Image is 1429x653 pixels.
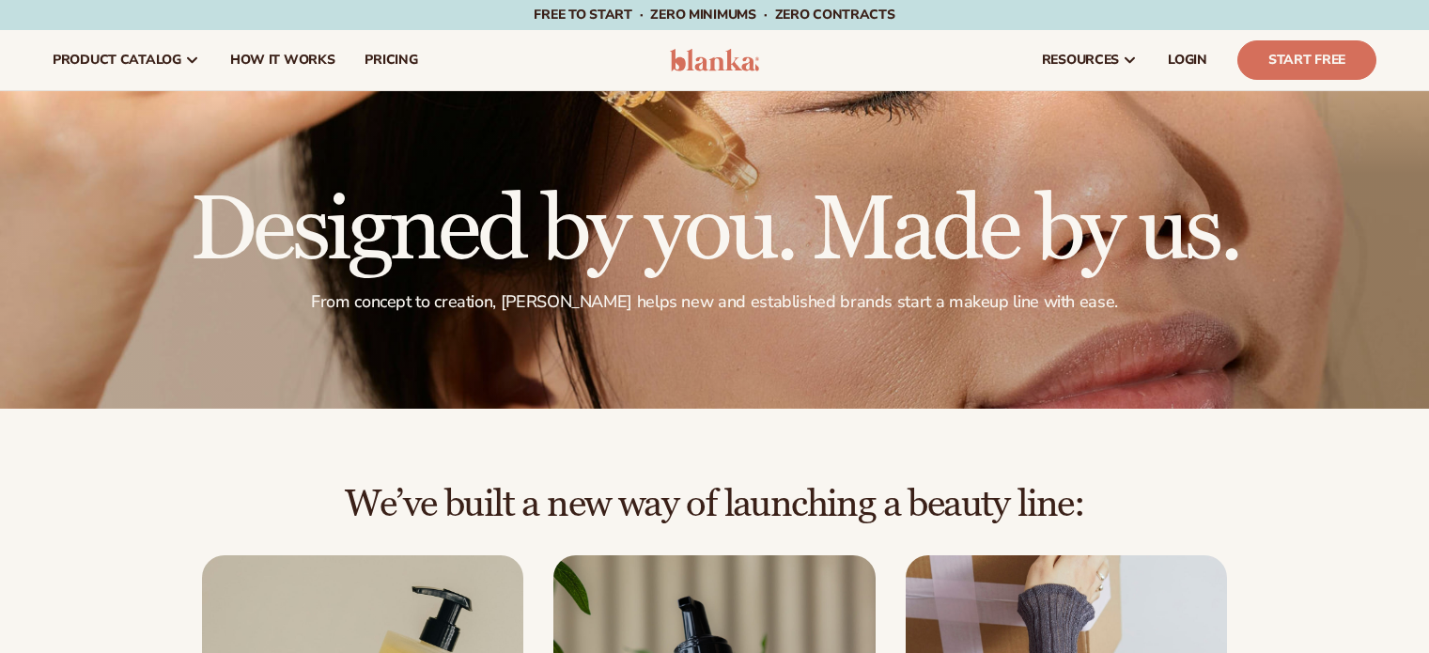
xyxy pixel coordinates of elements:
span: Free to start · ZERO minimums · ZERO contracts [534,6,894,23]
a: LOGIN [1153,30,1222,90]
span: How It Works [230,53,335,68]
span: product catalog [53,53,181,68]
a: resources [1027,30,1153,90]
p: From concept to creation, [PERSON_NAME] helps new and established brands start a makeup line with... [190,291,1239,313]
a: product catalog [38,30,215,90]
h2: We’ve built a new way of launching a beauty line: [53,484,1376,525]
span: resources [1042,53,1119,68]
span: LOGIN [1168,53,1207,68]
span: pricing [365,53,417,68]
a: Start Free [1237,40,1376,80]
h1: Designed by you. Made by us. [190,186,1239,276]
img: logo [670,49,759,71]
a: pricing [349,30,432,90]
a: How It Works [215,30,350,90]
